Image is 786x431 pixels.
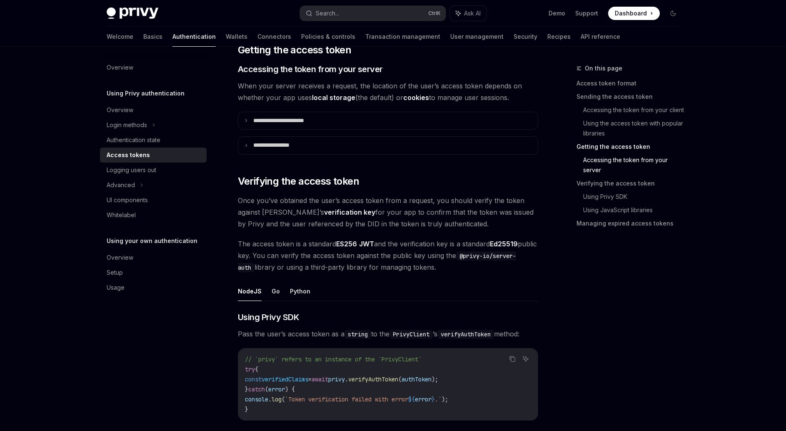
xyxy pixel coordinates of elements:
[583,153,686,177] a: Accessing the token from your server
[576,90,686,103] a: Sending the access token
[336,240,357,248] a: ES256
[282,396,285,403] span: (
[290,281,310,301] button: Python
[285,396,408,403] span: `Token verification failed with error
[268,396,272,403] span: .
[312,376,328,383] span: await
[308,376,312,383] span: =
[107,195,148,205] div: UI components
[100,280,207,295] a: Usage
[100,193,207,208] a: UI components
[100,103,207,118] a: Overview
[514,27,537,47] a: Security
[107,27,133,47] a: Welcome
[300,6,446,21] button: Search...CtrlK
[575,9,598,18] a: Support
[585,63,622,73] span: On this page
[464,9,481,18] span: Ask AI
[324,208,375,216] strong: verification key
[100,265,207,280] a: Setup
[143,27,162,47] a: Basics
[172,27,216,47] a: Authentication
[328,376,345,383] span: privy
[450,6,487,21] button: Ask AI
[100,148,207,163] a: Access tokens
[344,330,371,339] code: string
[226,27,247,47] a: Wallets
[615,9,647,18] span: Dashboard
[265,386,268,393] span: (
[100,133,207,148] a: Authentication state
[255,366,258,373] span: {
[408,396,415,403] span: ${
[248,386,265,393] span: catch
[107,236,197,246] h5: Using your own authentication
[238,175,359,188] span: Verifying the access token
[403,93,429,102] strong: cookies
[507,353,518,364] button: Copy the contents from the code block
[238,281,262,301] button: NodeJS
[238,195,538,230] span: Once you’ve obtained the user’s access token from a request, you should verify the token against ...
[365,27,440,47] a: Transaction management
[245,356,422,363] span: // `privy` refers to an instance of the `PrivyClient`
[238,80,538,103] span: When your server receives a request, the location of the user’s access token depends on whether y...
[301,27,355,47] a: Policies & controls
[450,27,504,47] a: User management
[107,180,135,190] div: Advanced
[576,77,686,90] a: Access token format
[107,135,160,145] div: Authentication state
[100,60,207,75] a: Overview
[238,238,538,273] span: The access token is a standard and the verification key is a standard public key. You can verify ...
[316,8,339,18] div: Search...
[359,240,374,248] a: JWT
[583,190,686,203] a: Using Privy SDK
[285,386,295,393] span: ) {
[245,386,248,393] span: }
[398,376,402,383] span: (
[547,27,571,47] a: Recipes
[583,203,686,217] a: Using JavaScript libraries
[442,396,448,403] span: );
[490,240,518,248] a: Ed25519
[581,27,620,47] a: API reference
[245,396,268,403] span: console
[608,7,660,20] a: Dashboard
[415,396,432,403] span: error
[402,376,432,383] span: authToken
[107,253,133,263] div: Overview
[245,376,262,383] span: const
[428,10,441,17] span: Ctrl K
[238,328,538,340] span: Pass the user’s access token as a to the ’s method:
[432,376,438,383] span: );
[549,9,565,18] a: Demo
[107,105,133,115] div: Overview
[583,117,686,140] a: Using the access token with popular libraries
[272,281,280,301] button: Go
[238,251,516,272] code: @privy-io/server-auth
[107,283,125,293] div: Usage
[576,177,686,190] a: Verifying the access token
[107,120,147,130] div: Login methods
[100,208,207,223] a: Whitelabel
[245,366,255,373] span: try
[389,330,433,339] code: PrivyClient
[576,217,686,230] a: Managing expired access tokens
[268,386,285,393] span: error
[245,406,248,413] span: }
[107,8,158,19] img: dark logo
[437,330,494,339] code: verifyAuthToken
[107,88,185,98] h5: Using Privy authentication
[272,396,282,403] span: log
[107,210,136,220] div: Whitelabel
[100,163,207,178] a: Logging users out
[312,93,355,102] strong: local storage
[107,63,133,73] div: Overview
[348,376,398,383] span: verifyAuthToken
[666,7,680,20] button: Toggle dark mode
[107,268,123,278] div: Setup
[107,150,150,160] div: Access tokens
[238,63,383,75] span: Accessing the token from your server
[435,396,442,403] span: .`
[107,165,156,175] div: Logging users out
[257,27,291,47] a: Connectors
